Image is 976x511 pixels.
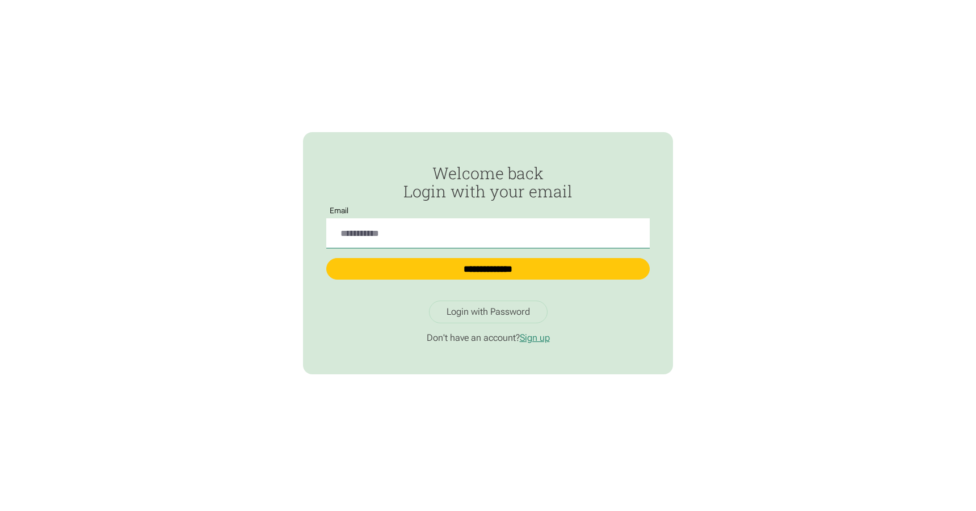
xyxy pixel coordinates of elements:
[326,164,650,200] h2: Welcome back Login with your email
[326,206,352,215] label: Email
[326,164,650,291] form: Passwordless Login
[447,306,530,318] div: Login with Password
[326,332,650,344] p: Don't have an account?
[520,332,550,343] a: Sign up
